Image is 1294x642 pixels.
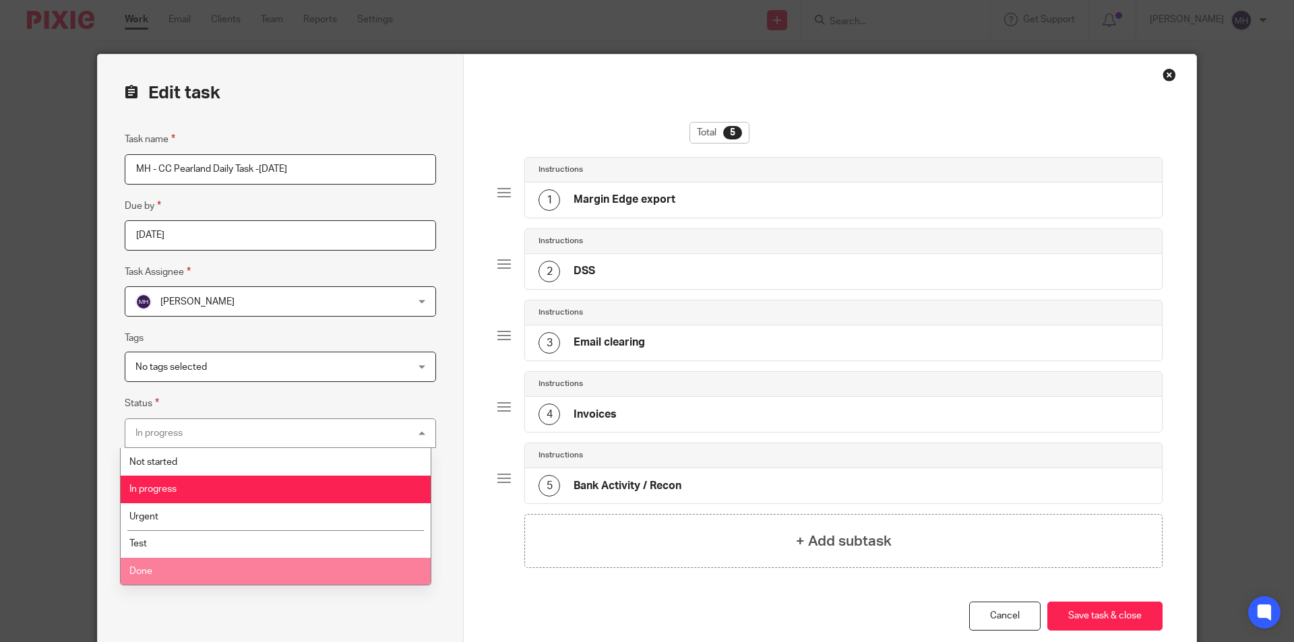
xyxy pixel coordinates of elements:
[538,236,583,247] h4: Instructions
[125,82,436,104] h2: Edit task
[1047,602,1163,631] button: Save task & close
[574,264,595,278] h4: DSS
[796,531,892,552] h4: + Add subtask
[129,567,152,576] span: Done
[538,189,560,211] div: 1
[125,198,161,214] label: Due by
[129,512,158,521] span: Urgent
[125,331,144,345] label: Tags
[689,122,749,143] div: Total
[125,131,175,147] label: Task name
[160,297,235,307] span: [PERSON_NAME]
[129,484,177,494] span: In progress
[125,264,191,280] label: Task Assignee
[129,539,147,548] span: Test
[135,362,207,372] span: No tags selected
[135,428,183,438] div: In progress
[538,379,583,389] h4: Instructions
[574,408,617,422] h4: Invoices
[538,475,560,496] div: 5
[538,404,560,425] div: 4
[125,395,159,411] label: Status
[574,193,675,207] h4: Margin Edge export
[574,479,681,493] h4: Bank Activity / Recon
[125,220,436,251] input: Pick a date
[135,294,152,310] img: svg%3E
[538,307,583,318] h4: Instructions
[723,126,742,139] div: 5
[538,164,583,175] h4: Instructions
[538,450,583,461] h4: Instructions
[574,335,645,350] h4: Email clearing
[538,261,560,282] div: 2
[1163,68,1176,82] div: Close this dialog window
[538,332,560,354] div: 3
[969,602,1041,631] a: Cancel
[129,457,177,467] span: Not started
